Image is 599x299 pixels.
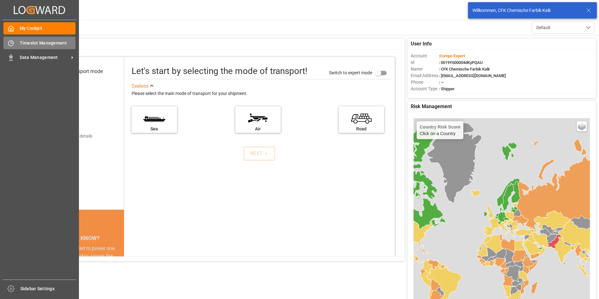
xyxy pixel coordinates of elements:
span: Timeslot Management [20,40,76,46]
div: See less [132,82,148,90]
div: Please select the main mode of transport for your shipment. [132,90,390,97]
span: Phone [411,79,439,86]
div: Road [342,126,381,132]
span: Email Address [411,72,439,79]
span: My Cockpit [20,25,76,32]
span: : CFK Chemische Farbik Kalk [439,67,490,71]
div: Air [238,126,278,132]
button: open menu [532,22,594,34]
span: Data Management [20,54,69,61]
span: User Info [411,40,432,48]
div: Willkommen, CFK Chemische Farbik Kalk [472,7,580,14]
span: Default [536,24,550,31]
span: : — [439,80,444,85]
button: NEXT [244,147,275,160]
a: Timeslot Management [3,37,76,49]
h4: Country Risk Score [420,124,461,129]
span: Switch to expert mode [329,70,372,75]
div: NEXT [250,150,269,157]
span: : [EMAIL_ADDRESS][DOMAIN_NAME] [439,73,506,78]
span: : [439,54,465,58]
div: Let's start by selecting the mode of transport! [132,65,307,78]
div: Sea [135,126,174,132]
span: Account Type [411,86,439,92]
span: Name [411,66,439,72]
span: Compo Expert [440,54,465,58]
a: Layers [577,121,587,131]
div: Add shipping details [53,133,92,139]
span: : 0019Y000004dKyPQAU [439,60,483,65]
span: Risk Management [411,103,452,110]
span: Id [411,59,439,66]
span: : Shipper [439,87,455,91]
div: Click on a Country [420,124,461,136]
span: Sidebar Settings [20,286,76,292]
a: My Cockpit [3,22,76,34]
button: next slide / item [115,245,124,297]
span: Account [411,53,439,59]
